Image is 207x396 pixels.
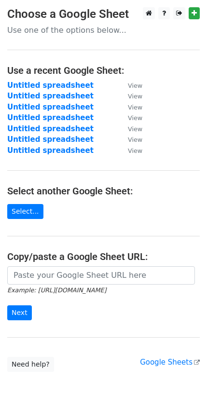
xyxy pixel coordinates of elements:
[128,93,142,100] small: View
[7,113,94,122] a: Untitled spreadsheet
[7,7,200,21] h3: Choose a Google Sheet
[118,103,142,111] a: View
[128,125,142,133] small: View
[118,113,142,122] a: View
[7,146,94,155] a: Untitled spreadsheet
[7,65,200,76] h4: Use a recent Google Sheet:
[118,81,142,90] a: View
[7,124,94,133] a: Untitled spreadsheet
[7,103,94,111] a: Untitled spreadsheet
[128,136,142,143] small: View
[7,81,94,90] a: Untitled spreadsheet
[7,287,106,294] small: Example: [URL][DOMAIN_NAME]
[140,358,200,367] a: Google Sheets
[128,114,142,122] small: View
[7,25,200,35] p: Use one of the options below...
[7,251,200,262] h4: Copy/paste a Google Sheet URL:
[128,82,142,89] small: View
[118,92,142,100] a: View
[7,185,200,197] h4: Select another Google Sheet:
[7,92,94,100] a: Untitled spreadsheet
[128,104,142,111] small: View
[7,305,32,320] input: Next
[7,357,54,372] a: Need help?
[118,135,142,144] a: View
[128,147,142,154] small: View
[7,266,195,285] input: Paste your Google Sheet URL here
[7,204,43,219] a: Select...
[118,124,142,133] a: View
[118,146,142,155] a: View
[159,350,207,396] iframe: Chat Widget
[7,135,94,144] a: Untitled spreadsheet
